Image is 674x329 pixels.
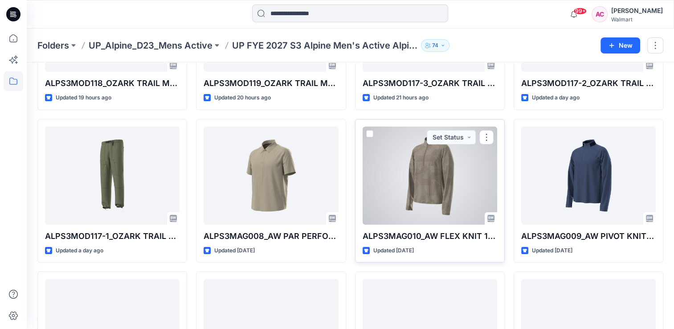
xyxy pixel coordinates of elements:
[37,39,69,52] a: Folders
[204,127,338,225] a: ALPS3MAG008_AW PAR PERFORMANCE SHORT SLEEVE SHIRT
[45,127,180,225] a: ALPS3MOD117-1_OZARK TRAIL MEN’S MIX MEDIA CORDUROY HIKE PANT OPTION 1
[363,127,497,225] a: ALPS3MAG010_AW FLEX KNIT 1/4 ZIP PULLOVER
[89,39,212,52] a: UP_Alpine_D23_Mens Active
[363,230,497,243] p: ALPS3MAG010_AW FLEX KNIT 1/4 ZIP PULLOVER
[214,246,255,255] p: Updated [DATE]
[592,6,608,22] div: AC
[204,230,338,243] p: ALPS3MAG008_AW PAR PERFORMANCE SHORT SLEEVE SHIRT
[600,37,640,53] button: New
[573,8,587,15] span: 99+
[363,77,497,90] p: ALPS3MOD117-3_OZARK TRAIL MEN’S MIX MEDIA CORDUROY HIKE PANT OPTION 3
[532,93,580,103] p: Updated a day ago
[45,230,180,243] p: ALPS3MOD117-1_OZARK TRAIL MEN’S MIX MEDIA CORDUROY HIKE PANT OPTION 1
[56,93,111,103] p: Updated 19 hours ago
[611,5,663,16] div: [PERSON_NAME]
[204,77,338,90] p: ALPS3MOD119_OZARK TRAIL MEN’S PRINTED PLAID MICRO FLEECE SHIRT 9.16
[521,77,656,90] p: ALPS3MOD117-2_OZARK TRAIL MEN’S MIX MEDIA CORDUROY HIKE PANT OPTION2 9.16
[432,41,438,50] p: 74
[45,77,180,90] p: ALPS3MOD118_OZARK TRAIL MEN'S FLEECE HALF ZIP UP
[373,93,429,103] p: Updated 21 hours ago
[521,127,656,225] a: ALPS3MAG009_AW PIVOT KNIT 1/4 ZIP PULLOVER
[373,246,414,255] p: Updated [DATE]
[232,39,417,52] p: UP FYE 2027 S3 Alpine Men's Active Alpine
[521,230,656,243] p: ALPS3MAG009_AW PIVOT KNIT 1/4 ZIP PULLOVER
[56,246,103,255] p: Updated a day ago
[611,16,663,23] div: Walmart
[532,246,572,255] p: Updated [DATE]
[421,39,449,52] button: 74
[214,93,271,103] p: Updated 20 hours ago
